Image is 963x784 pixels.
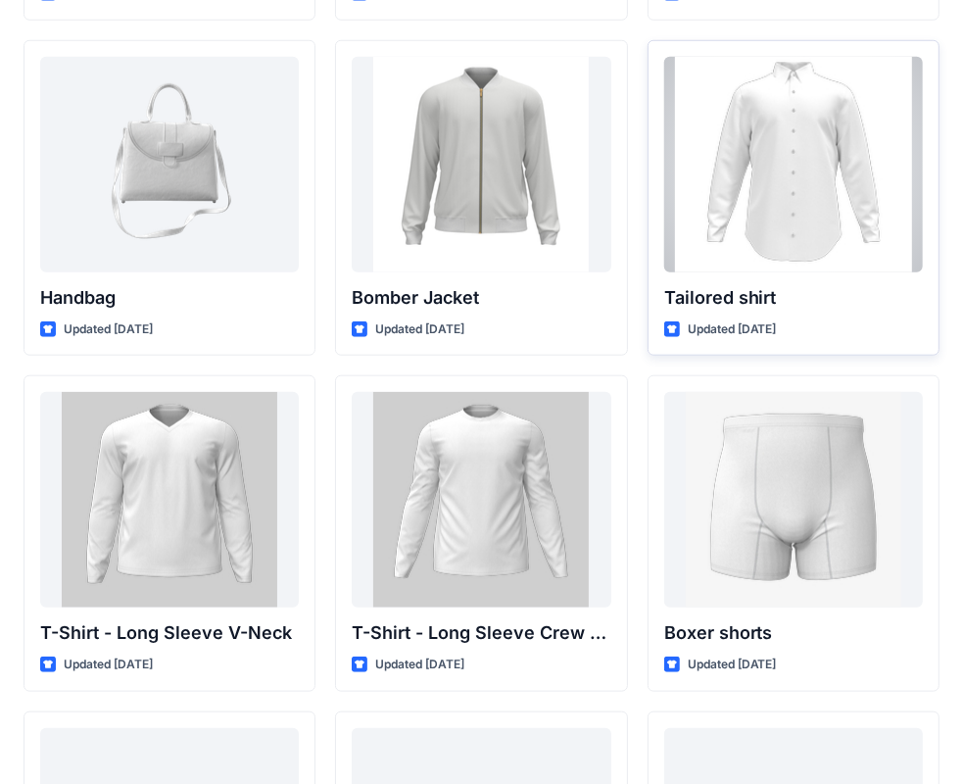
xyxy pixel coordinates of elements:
p: T-Shirt - Long Sleeve V-Neck [40,619,299,647]
p: Tailored shirt [664,284,923,312]
a: T-Shirt - Long Sleeve V-Neck [40,392,299,608]
a: Bomber Jacket [352,57,610,272]
a: Handbag [40,57,299,272]
p: T-Shirt - Long Sleeve Crew Neck [352,619,610,647]
p: Updated [DATE] [64,655,153,675]
p: Updated [DATE] [375,655,464,675]
p: Handbag [40,284,299,312]
a: T-Shirt - Long Sleeve Crew Neck [352,392,610,608]
p: Updated [DATE] [688,319,777,340]
p: Boxer shorts [664,619,923,647]
p: Updated [DATE] [375,319,464,340]
p: Updated [DATE] [688,655,777,675]
a: Boxer shorts [664,392,923,608]
a: Tailored shirt [664,57,923,272]
p: Updated [DATE] [64,319,153,340]
p: Bomber Jacket [352,284,610,312]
